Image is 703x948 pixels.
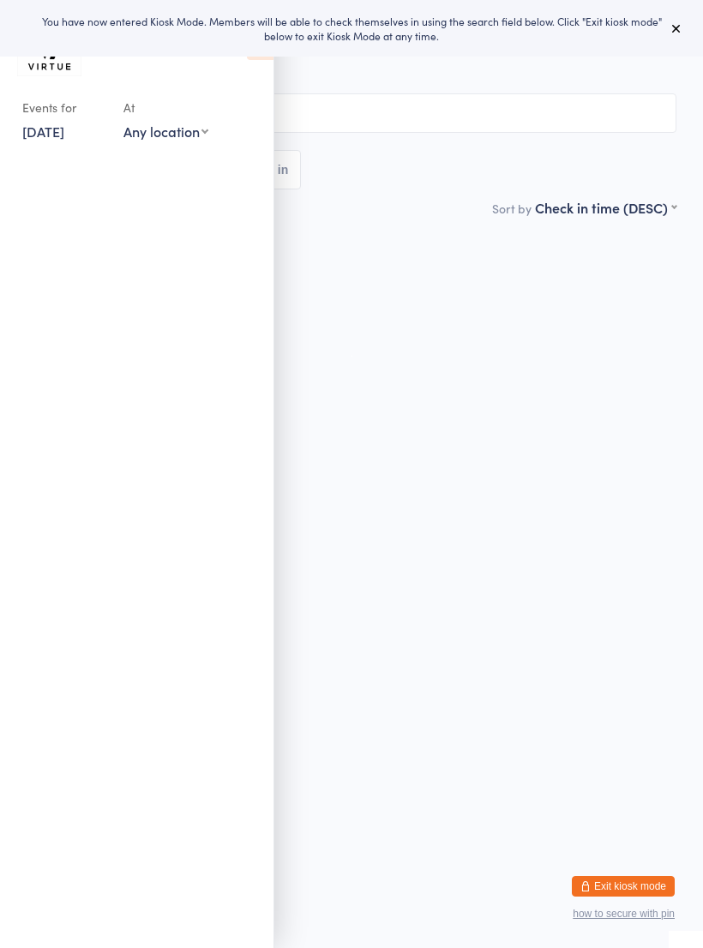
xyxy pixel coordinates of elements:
input: Search [27,93,676,133]
div: Events for [22,93,106,122]
h2: Check-in [27,43,676,71]
a: [DATE] [22,122,64,141]
label: Sort by [492,200,532,217]
div: At [123,93,208,122]
div: Check in time (DESC) [535,198,676,217]
button: Exit kiosk mode [572,876,675,897]
div: Any location [123,122,208,141]
button: how to secure with pin [573,908,675,920]
div: You have now entered Kiosk Mode. Members will be able to check themselves in using the search fie... [27,14,676,43]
